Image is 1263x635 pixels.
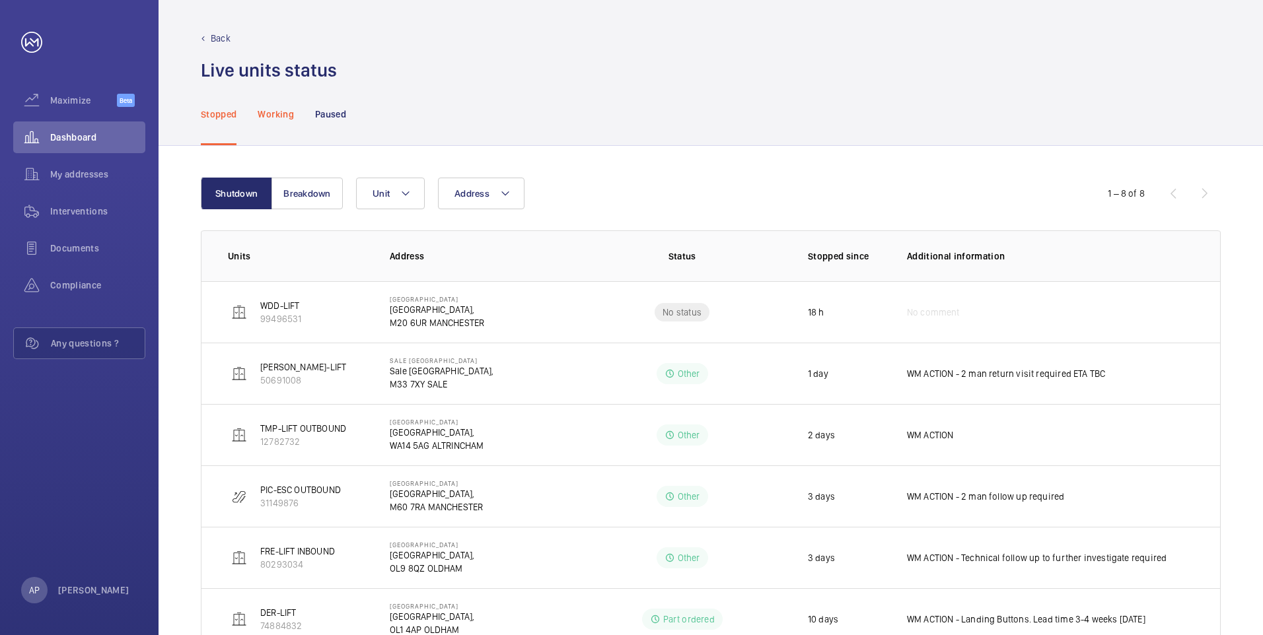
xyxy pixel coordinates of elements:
p: WM ACTION - 2 man follow up required [907,490,1065,503]
p: [GEOGRAPHIC_DATA] [390,418,484,426]
span: Maximize [50,94,117,107]
p: 3 days [808,551,835,564]
p: Status [587,250,777,263]
span: Any questions ? [51,337,145,350]
p: M20 6UR MANCHESTER [390,316,484,329]
button: Breakdown [271,178,343,209]
p: [PERSON_NAME]-LIFT [260,360,346,374]
p: [GEOGRAPHIC_DATA], [390,487,483,500]
p: Other [678,367,700,380]
p: 18 h [808,306,824,319]
p: Part ordered [663,613,715,626]
p: Additional information [907,250,1194,263]
p: 80293034 [260,558,335,571]
p: [GEOGRAPHIC_DATA], [390,549,474,562]
p: Other [678,490,700,503]
p: [GEOGRAPHIC_DATA], [390,426,484,439]
p: TMP-LIFT OUTBOUND [260,422,346,435]
img: elevator.svg [231,611,247,627]
span: My addresses [50,168,145,181]
span: Dashboard [50,131,145,144]
p: WDD-LIFT [260,299,301,312]
img: elevator.svg [231,427,247,443]
p: Working [258,108,293,121]
p: 1 day [808,367,828,380]
p: Stopped [201,108,236,121]
p: WM ACTION - Landing Buttons. Lead time 3-4 weeks [DATE] [907,613,1145,626]
p: 74884832 [260,619,302,632]
p: Units [228,250,369,263]
span: Compliance [50,279,145,292]
p: Sale [GEOGRAPHIC_DATA] [390,356,493,364]
p: WA14 5AG ALTRINCHAM [390,439,484,452]
p: Back [211,32,231,45]
p: Paused [315,108,346,121]
img: elevator.svg [231,366,247,382]
p: [GEOGRAPHIC_DATA] [390,602,474,610]
span: No comment [907,306,960,319]
p: [GEOGRAPHIC_DATA] [390,541,474,549]
p: 99496531 [260,312,301,325]
p: WM ACTION [907,428,954,442]
div: 1 – 8 of 8 [1108,187,1145,200]
span: Documents [50,242,145,255]
p: [GEOGRAPHIC_DATA], [390,610,474,623]
button: Unit [356,178,425,209]
p: Other [678,551,700,564]
p: AP [29,584,40,597]
img: elevator.svg [231,304,247,320]
p: WM ACTION - 2 man return visit required ETA TBC [907,367,1106,380]
span: Unit [373,188,390,199]
p: 3 days [808,490,835,503]
p: 12782732 [260,435,346,448]
p: [PERSON_NAME] [58,584,129,597]
p: M33 7XY SALE [390,378,493,391]
span: Interventions [50,205,145,218]
p: 10 days [808,613,838,626]
p: No status [663,306,702,319]
p: WM ACTION - Technical follow up to further investigate required [907,551,1167,564]
p: 31149876 [260,496,341,510]
span: Beta [117,94,135,107]
p: Address [390,250,577,263]
p: [GEOGRAPHIC_DATA] [390,479,483,487]
p: Sale [GEOGRAPHIC_DATA], [390,364,493,378]
p: M60 7RA MANCHESTER [390,500,483,514]
h1: Live units status [201,58,337,83]
p: DER-LIFT [260,606,302,619]
button: Shutdown [201,178,272,209]
p: 2 days [808,428,835,442]
button: Address [438,178,524,209]
span: Address [454,188,489,199]
img: elevator.svg [231,550,247,566]
p: [GEOGRAPHIC_DATA], [390,303,484,316]
p: Stopped since [808,250,886,263]
p: 50691008 [260,374,346,387]
p: [GEOGRAPHIC_DATA] [390,295,484,303]
p: PIC-ESC OUTBOUND [260,483,341,496]
img: escalator.svg [231,488,247,504]
p: Other [678,428,700,442]
p: OL9 8QZ OLDHAM [390,562,474,575]
p: FRE-LIFT INBOUND [260,545,335,558]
